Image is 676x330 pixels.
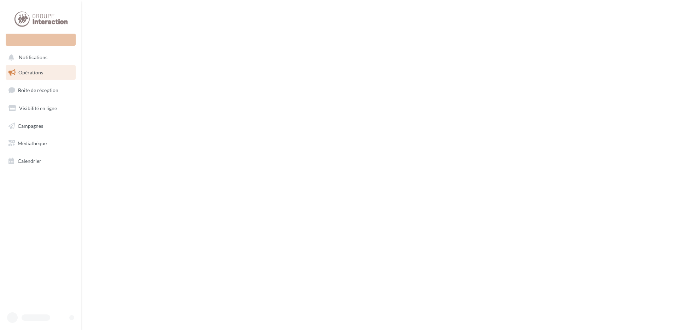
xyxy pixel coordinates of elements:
[18,123,43,129] span: Campagnes
[4,119,77,133] a: Campagnes
[18,158,41,164] span: Calendrier
[19,105,57,111] span: Visibilité en ligne
[4,101,77,116] a: Visibilité en ligne
[4,82,77,98] a: Boîte de réception
[18,140,47,146] span: Médiathèque
[4,154,77,169] a: Calendrier
[4,65,77,80] a: Opérations
[6,34,76,46] div: Nouvelle campagne
[4,136,77,151] a: Médiathèque
[19,55,47,61] span: Notifications
[18,87,58,93] span: Boîte de réception
[18,69,43,75] span: Opérations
